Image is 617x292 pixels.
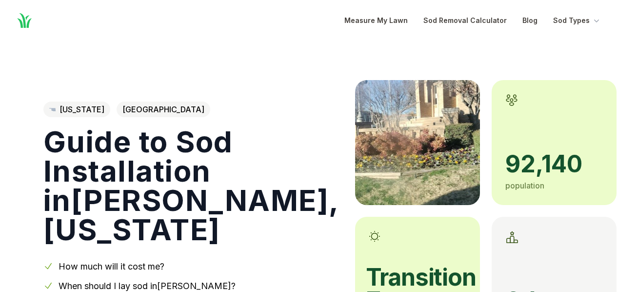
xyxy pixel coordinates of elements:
a: How much will it cost me? [59,261,164,271]
span: population [505,181,544,190]
a: Measure My Lawn [344,15,408,26]
a: When should I lay sod in[PERSON_NAME]? [59,281,236,291]
a: Sod Removal Calculator [423,15,507,26]
img: A picture of Lawton [355,80,480,205]
img: Oklahoma state outline [49,108,56,111]
span: 92,140 [505,152,603,176]
a: [US_STATE] [43,102,110,117]
button: Sod Types [553,15,601,26]
span: [GEOGRAPHIC_DATA] [117,102,210,117]
a: Blog [522,15,537,26]
h1: Guide to Sod Installation in [PERSON_NAME] , [US_STATE] [43,127,339,244]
